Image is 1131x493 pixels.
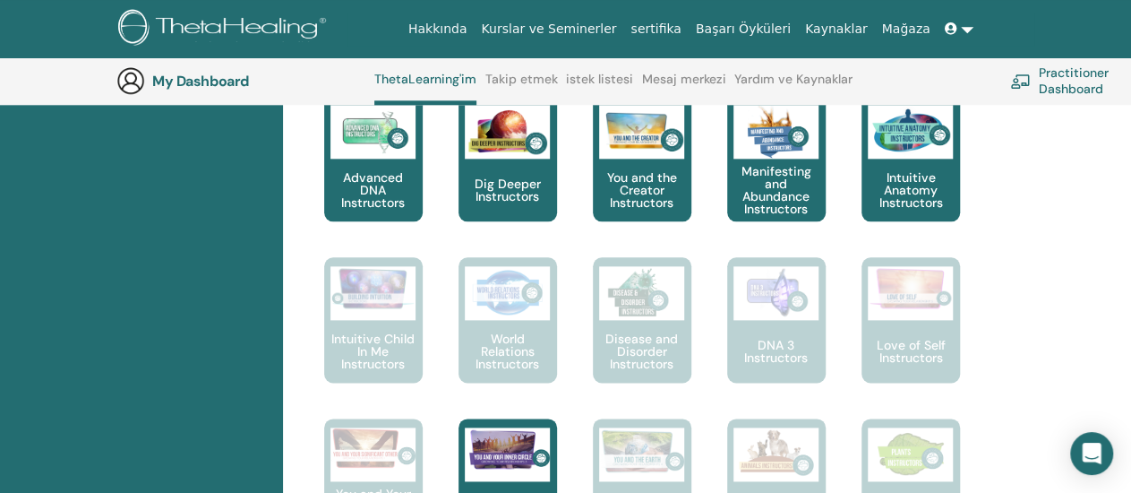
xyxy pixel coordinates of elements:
[727,257,826,419] a: DNA 3 Instructors DNA 3 Instructors
[868,266,953,310] img: Love of Self Instructors
[118,9,332,49] img: logo.png
[593,257,691,419] a: Disease and Disorder Instructors Disease and Disorder Instructors
[152,73,331,90] h3: My Dashboard
[330,266,416,310] img: Intuitive Child In Me Instructors
[1070,432,1113,475] div: Open Intercom Messenger
[733,105,818,159] img: Manifesting and Abundance Instructors
[566,72,633,100] a: istek listesi
[727,96,826,257] a: Manifesting and Abundance Instructors Manifesting and Abundance Instructors
[401,13,475,46] a: Hakkında
[642,72,726,100] a: Mesaj merkezi
[330,428,416,468] img: You and Your Significant Other Instructors
[623,13,688,46] a: sertifika
[874,13,937,46] a: Mağaza
[374,72,476,105] a: ThetaLearning'im
[727,339,826,364] p: DNA 3 Instructors
[485,72,558,100] a: Takip etmek
[733,266,818,320] img: DNA 3 Instructors
[593,333,691,370] p: Disease and Disorder Instructors
[458,96,557,257] a: Dig Deeper Instructors Dig Deeper Instructors
[458,333,557,370] p: World Relations Instructors
[458,177,557,203] p: Dig Deeper Instructors
[861,171,960,209] p: Intuitive Anatomy Instructors
[599,105,684,159] img: You and the Creator Instructors
[733,428,818,481] img: Animal Seminar Instructors
[599,428,684,474] img: You and the Earth Instructors
[861,96,960,257] a: Intuitive Anatomy Instructors Intuitive Anatomy Instructors
[868,428,953,481] img: Plant Seminar Instructors
[861,257,960,419] a: Love of Self Instructors Love of Self Instructors
[798,13,875,46] a: Kaynaklar
[330,105,416,159] img: Advanced DNA Instructors
[593,171,691,209] p: You and the Creator Instructors
[727,165,826,215] p: Manifesting and Abundance Instructors
[324,171,423,209] p: Advanced DNA Instructors
[689,13,798,46] a: Başarı Öyküleri
[593,96,691,257] a: You and the Creator Instructors You and the Creator Instructors
[324,96,423,257] a: Advanced DNA Instructors Advanced DNA Instructors
[474,13,623,46] a: Kurslar ve Seminerler
[324,257,423,419] a: Intuitive Child In Me Instructors Intuitive Child In Me Instructors
[116,66,145,95] img: generic-user-icon.jpg
[868,105,953,159] img: Intuitive Anatomy Instructors
[458,257,557,419] a: World Relations Instructors World Relations Instructors
[734,72,853,100] a: Yardım ve Kaynaklar
[465,266,550,320] img: World Relations Instructors
[1010,74,1031,90] img: chalkboard-teacher.svg
[324,333,423,370] p: Intuitive Child In Me Instructors
[599,266,684,320] img: Disease and Disorder Instructors
[465,105,550,159] img: Dig Deeper Instructors
[861,339,960,364] p: Love of Self Instructors
[465,428,550,471] img: You and Your Inner Circle Instructors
